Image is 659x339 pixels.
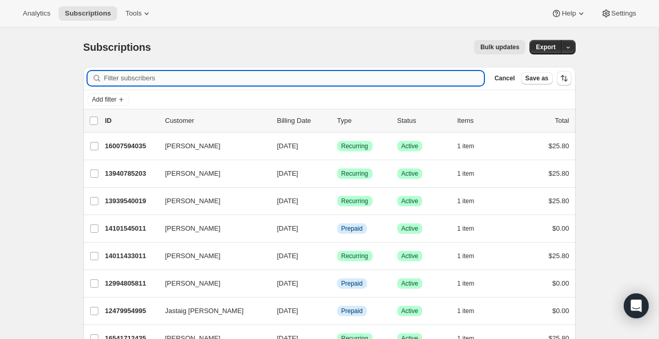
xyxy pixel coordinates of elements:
[595,6,642,21] button: Settings
[480,43,519,51] span: Bulk updates
[277,142,298,150] span: [DATE]
[159,193,263,209] button: [PERSON_NAME]
[165,196,221,206] span: [PERSON_NAME]
[165,168,221,179] span: [PERSON_NAME]
[17,6,56,21] button: Analytics
[105,223,157,234] p: 14101545011
[457,252,475,260] span: 1 item
[536,43,555,51] span: Export
[105,304,569,318] div: 12479954995Jastaig [PERSON_NAME][DATE]InfoPrepaidSuccessActive1 item$0.00
[521,72,553,84] button: Save as
[105,306,157,316] p: 12479954995
[557,71,571,86] button: Sort the results
[457,307,475,315] span: 1 item
[165,306,244,316] span: Jastaig [PERSON_NAME]
[457,169,475,178] span: 1 item
[105,168,157,179] p: 13940785203
[159,220,263,237] button: [PERSON_NAME]
[277,169,298,177] span: [DATE]
[341,142,368,150] span: Recurring
[457,224,475,233] span: 1 item
[105,194,569,208] div: 13939540019[PERSON_NAME][DATE]SuccessRecurringSuccessActive1 item$25.80
[341,169,368,178] span: Recurring
[165,251,221,261] span: [PERSON_NAME]
[165,278,221,289] span: [PERSON_NAME]
[277,252,298,260] span: [DATE]
[552,279,569,287] span: $0.00
[105,141,157,151] p: 16007594035
[59,6,117,21] button: Subscriptions
[165,141,221,151] span: [PERSON_NAME]
[474,40,525,54] button: Bulk updates
[549,252,569,260] span: $25.80
[92,95,117,104] span: Add filter
[552,307,569,315] span: $0.00
[549,142,569,150] span: $25.80
[552,224,569,232] span: $0.00
[402,307,419,315] span: Active
[105,251,157,261] p: 14011433011
[457,166,486,181] button: 1 item
[105,116,569,126] div: IDCustomerBilling DateTypeStatusItemsTotal
[159,303,263,319] button: Jastaig [PERSON_NAME]
[402,169,419,178] span: Active
[105,196,157,206] p: 13939540019
[457,279,475,288] span: 1 item
[277,224,298,232] span: [DATE]
[457,142,475,150] span: 1 item
[159,138,263,154] button: [PERSON_NAME]
[402,279,419,288] span: Active
[457,304,486,318] button: 1 item
[545,6,592,21] button: Help
[549,197,569,205] span: $25.80
[457,116,509,126] div: Items
[277,116,329,126] p: Billing Date
[341,307,363,315] span: Prepaid
[555,116,569,126] p: Total
[494,74,514,82] span: Cancel
[165,223,221,234] span: [PERSON_NAME]
[341,279,363,288] span: Prepaid
[402,252,419,260] span: Active
[277,279,298,287] span: [DATE]
[490,72,519,84] button: Cancel
[159,275,263,292] button: [PERSON_NAME]
[104,71,484,86] input: Filter subscribers
[105,116,157,126] p: ID
[277,197,298,205] span: [DATE]
[341,252,368,260] span: Recurring
[457,249,486,263] button: 1 item
[457,139,486,153] button: 1 item
[337,116,389,126] div: Type
[529,40,562,54] button: Export
[402,142,419,150] span: Active
[457,221,486,236] button: 1 item
[611,9,636,18] span: Settings
[525,74,549,82] span: Save as
[402,197,419,205] span: Active
[277,307,298,315] span: [DATE]
[549,169,569,177] span: $25.80
[624,293,649,318] div: Open Intercom Messenger
[562,9,576,18] span: Help
[83,41,151,53] span: Subscriptions
[105,278,157,289] p: 12994805811
[119,6,158,21] button: Tools
[457,276,486,291] button: 1 item
[402,224,419,233] span: Active
[457,194,486,208] button: 1 item
[105,166,569,181] div: 13940785203[PERSON_NAME][DATE]SuccessRecurringSuccessActive1 item$25.80
[105,276,569,291] div: 12994805811[PERSON_NAME][DATE]InfoPrepaidSuccessActive1 item$0.00
[341,197,368,205] span: Recurring
[397,116,449,126] p: Status
[105,221,569,236] div: 14101545011[PERSON_NAME][DATE]InfoPrepaidSuccessActive1 item$0.00
[125,9,141,18] span: Tools
[159,248,263,264] button: [PERSON_NAME]
[159,165,263,182] button: [PERSON_NAME]
[165,116,269,126] p: Customer
[88,93,129,106] button: Add filter
[23,9,50,18] span: Analytics
[65,9,111,18] span: Subscriptions
[341,224,363,233] span: Prepaid
[457,197,475,205] span: 1 item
